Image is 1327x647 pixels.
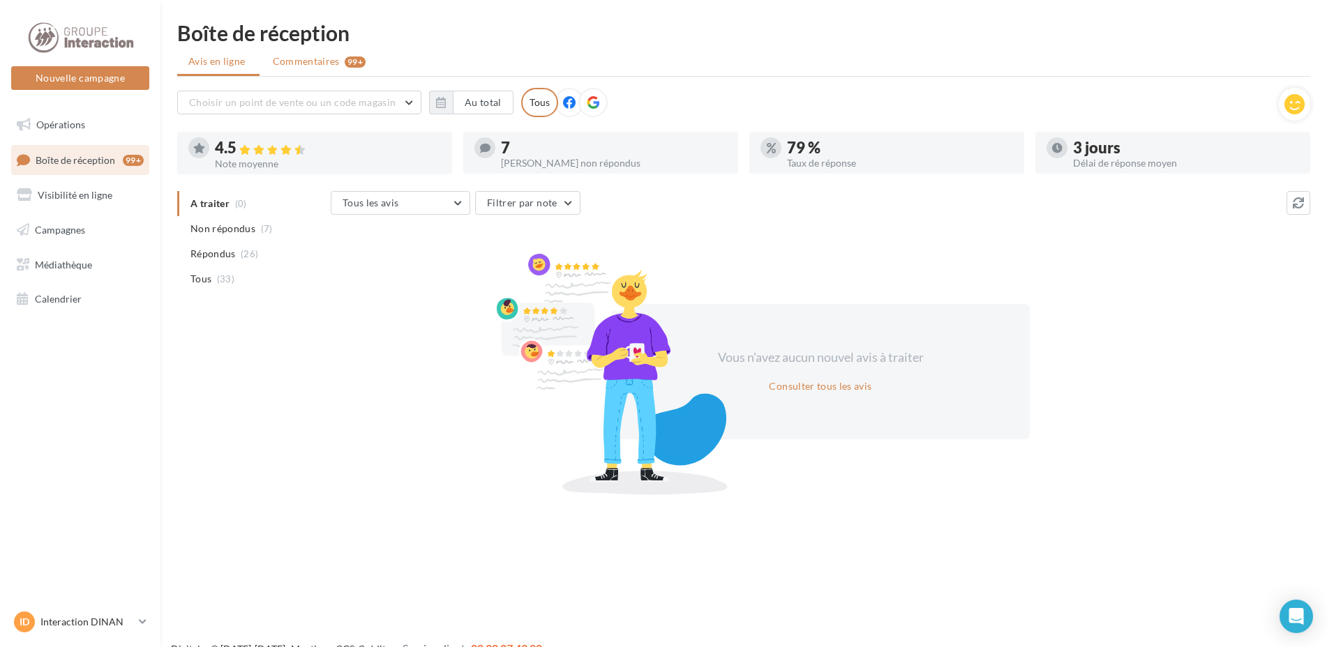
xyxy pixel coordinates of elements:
[36,153,115,165] span: Boîte de réception
[11,609,149,635] a: ID Interaction DINAN
[190,222,255,236] span: Non répondus
[177,22,1310,43] div: Boîte de réception
[35,293,82,305] span: Calendrier
[763,378,877,395] button: Consulter tous les avis
[475,191,580,215] button: Filtrer par note
[38,189,112,201] span: Visibilité en ligne
[700,349,940,367] div: Vous n'avez aucun nouvel avis à traiter
[40,615,133,629] p: Interaction DINAN
[501,158,727,168] div: [PERSON_NAME] non répondus
[11,66,149,90] button: Nouvelle campagne
[521,88,558,117] div: Tous
[8,181,152,210] a: Visibilité en ligne
[36,119,85,130] span: Opérations
[501,140,727,155] div: 7
[1073,158,1299,168] div: Délai de réponse moyen
[1280,600,1313,633] div: Open Intercom Messenger
[217,273,234,284] span: (33)
[453,91,513,114] button: Au total
[8,250,152,280] a: Médiathèque
[261,223,273,234] span: (7)
[189,96,396,108] span: Choisir un point de vente ou un code magasin
[273,54,340,68] span: Commentaires
[8,215,152,245] a: Campagnes
[215,140,441,156] div: 4.5
[429,91,513,114] button: Au total
[331,191,470,215] button: Tous les avis
[35,224,85,236] span: Campagnes
[787,158,1013,168] div: Taux de réponse
[190,247,236,261] span: Répondus
[8,284,152,314] a: Calendrier
[343,197,399,208] span: Tous les avis
[20,615,29,629] span: ID
[190,272,211,286] span: Tous
[1073,140,1299,155] div: 3 jours
[8,110,152,139] a: Opérations
[35,258,92,270] span: Médiathèque
[8,145,152,175] a: Boîte de réception99+
[215,159,441,169] div: Note moyenne
[241,248,258,259] span: (26)
[345,56,366,68] div: 99+
[123,155,144,166] div: 99+
[787,140,1013,155] div: 79 %
[177,91,421,114] button: Choisir un point de vente ou un code magasin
